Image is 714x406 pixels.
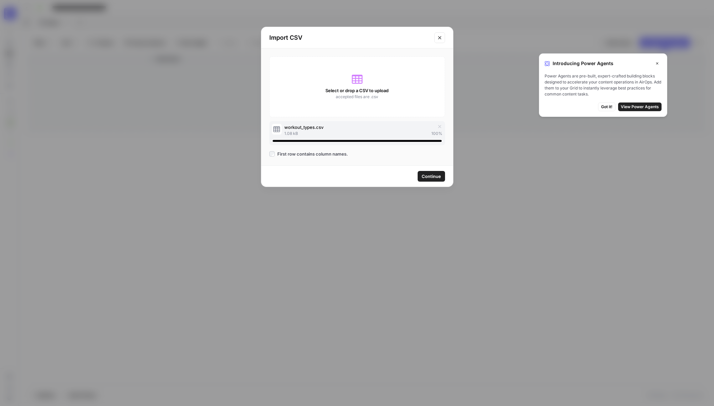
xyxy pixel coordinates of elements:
button: View Power Agents [618,103,662,111]
span: View Power Agents [621,104,659,110]
button: Got it! [598,103,615,111]
button: Close modal [434,32,445,43]
div: Introducing Power Agents [545,59,662,68]
span: accepted files are .csv [336,94,378,100]
button: Continue [418,171,445,182]
h2: Import CSV [269,33,430,42]
span: Got it! [601,104,612,110]
span: Select or drop a CSV to upload [325,87,389,94]
input: First row contains column names. [269,151,275,157]
span: First row contains column names. [277,151,348,157]
span: 100 % [431,131,442,137]
span: Continue [422,173,441,180]
span: 1.08 kB [284,131,298,137]
span: Power Agents are pre-built, expert-crafted building blocks designed to accelerate your content op... [545,73,662,97]
span: workout_types.csv [284,124,323,131]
